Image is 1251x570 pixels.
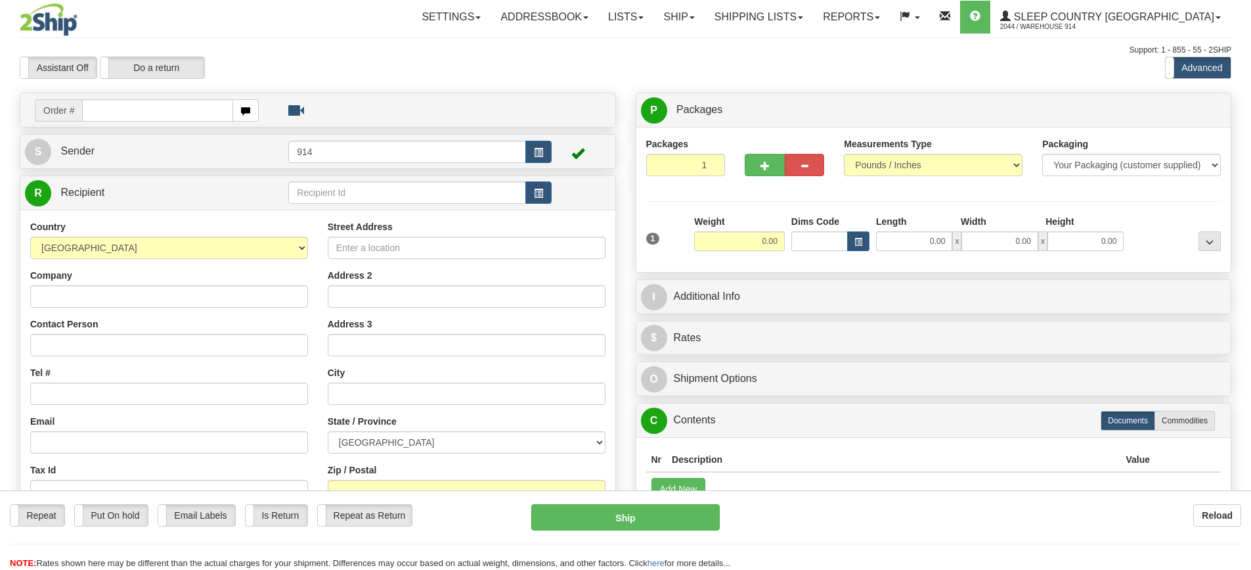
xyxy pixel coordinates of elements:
[1045,215,1074,228] label: Height
[328,415,397,428] label: State / Province
[1193,504,1241,527] button: Reload
[1154,411,1215,431] label: Commodities
[25,138,288,165] a: S Sender
[288,141,526,163] input: Sender Id
[60,145,95,156] span: Sender
[412,1,491,34] a: Settings
[641,325,667,351] span: $
[328,463,377,477] label: Zip / Postal
[20,57,97,78] label: Assistant Off
[876,215,907,228] label: Length
[646,448,667,472] th: Nr
[10,558,36,568] span: NOTE:
[641,284,667,310] span: I
[35,99,82,122] span: Order #
[328,366,345,379] label: City
[100,57,204,78] label: Do a return
[653,1,704,34] a: Ship
[641,325,1227,352] a: $Rates
[641,366,1227,392] a: OShipment Options
[328,318,372,331] label: Address 3
[646,233,660,245] span: 1
[641,408,667,434] span: C
[20,45,1231,56] div: Support: 1 - 855 - 55 - 2SHIP
[328,269,372,282] label: Address 2
[990,1,1231,34] a: Sleep Country [GEOGRAPHIC_DATA] 2044 / Warehouse 914
[60,187,104,198] span: Recipient
[641,407,1227,434] a: CContents
[651,478,706,500] button: Add New
[30,318,98,331] label: Contact Person
[30,220,66,233] label: Country
[531,504,720,531] button: Ship
[641,366,667,392] span: O
[641,283,1227,310] a: IAdditional Info
[25,139,51,165] span: S
[1120,448,1155,472] th: Value
[318,505,412,526] label: Repeat as Return
[30,415,55,428] label: Email
[694,215,724,228] label: Weight
[813,1,890,34] a: Reports
[641,97,667,124] span: P
[246,505,307,526] label: Is Return
[705,1,813,34] a: Shipping lists
[641,97,1227,124] a: P Packages
[1221,218,1250,352] iframe: chat widget
[952,231,961,251] span: x
[288,181,526,204] input: Recipient Id
[647,558,665,568] a: here
[30,269,72,282] label: Company
[844,137,932,151] label: Measurements Type
[676,104,722,115] span: Packages
[1198,231,1221,251] div: ...
[646,137,689,151] label: Packages
[1101,411,1155,431] label: Documents
[1038,231,1047,251] span: x
[158,505,235,526] label: Email Labels
[1000,20,1099,34] span: 2044 / Warehouse 914
[598,1,653,34] a: Lists
[25,180,51,206] span: R
[667,448,1120,472] th: Description
[30,463,56,477] label: Tax Id
[491,1,598,34] a: Addressbook
[328,237,605,259] input: Enter a location
[961,215,986,228] label: Width
[791,215,839,228] label: Dims Code
[75,505,148,526] label: Put On hold
[328,220,393,233] label: Street Address
[1011,11,1214,22] span: Sleep Country [GEOGRAPHIC_DATA]
[20,3,77,36] img: logo2044.jpg
[30,366,51,379] label: Tel #
[11,505,64,526] label: Repeat
[1042,137,1088,151] label: Packaging
[1166,57,1231,78] label: Advanced
[25,179,259,206] a: R Recipient
[1202,510,1233,521] b: Reload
